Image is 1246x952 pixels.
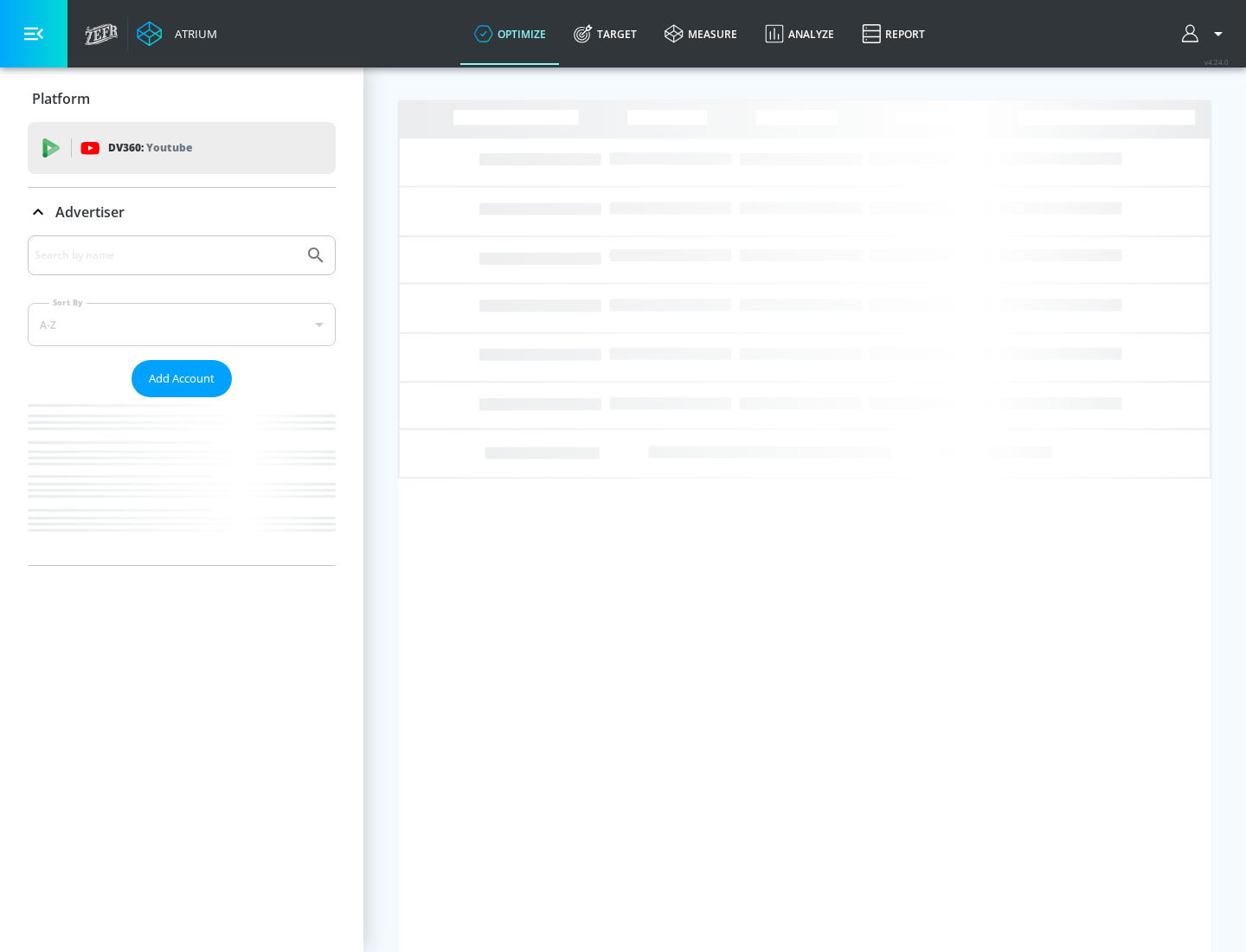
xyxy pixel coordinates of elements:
a: Atrium [137,21,217,47]
a: Report [848,3,939,65]
div: Advertiser [28,188,336,236]
a: optimize [460,3,560,65]
p: Platform [32,89,90,108]
p: Advertiser [55,203,125,222]
a: measure [651,3,751,65]
div: Atrium [168,26,217,42]
label: Sort By [49,297,87,308]
div: Advertiser [28,235,336,565]
div: A-Z [28,303,336,346]
div: DV360: Youtube [28,122,336,174]
span: v 4.24.0 [1204,57,1229,67]
p: Youtube [146,138,192,157]
div: Platform [28,74,336,123]
a: Analyze [751,3,848,65]
input: Search by name [35,244,297,267]
span: Add Account [149,369,215,389]
a: Target [560,3,651,65]
button: Add Account [132,360,232,397]
nav: list of Advertiser [28,397,336,565]
p: DV360: [108,138,192,158]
